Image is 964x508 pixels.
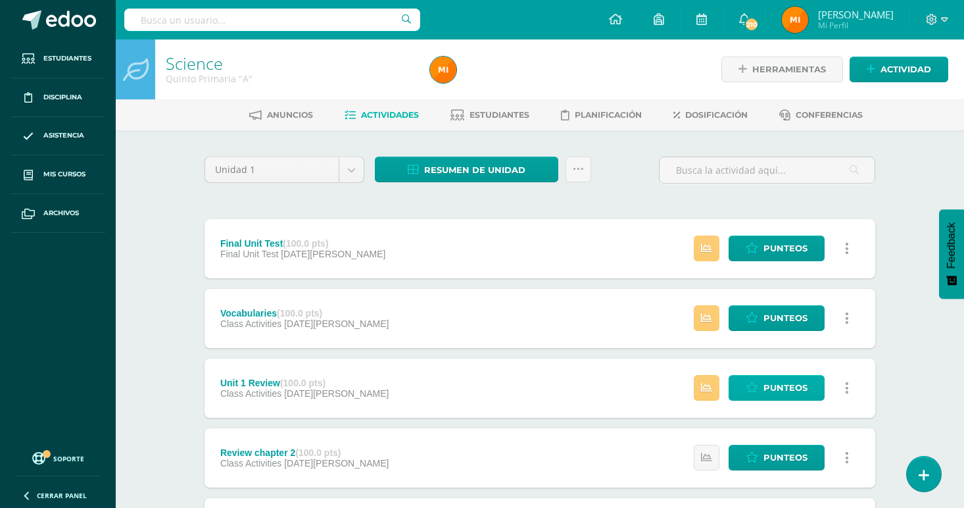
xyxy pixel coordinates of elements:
span: Resumen de unidad [424,158,525,182]
span: Punteos [763,376,807,400]
a: Estudiantes [11,39,105,78]
span: Class Activities [220,388,281,399]
span: Class Activities [220,318,281,329]
span: Estudiantes [43,53,91,64]
span: Disciplina [43,92,82,103]
span: [DATE][PERSON_NAME] [284,388,389,399]
span: [DATE][PERSON_NAME] [284,318,389,329]
span: Mis cursos [43,169,85,180]
input: Busca la actividad aquí... [660,157,875,183]
span: Estudiantes [470,110,529,120]
strong: (100.0 pts) [283,238,328,249]
a: Unidad 1 [205,157,364,182]
div: Final Unit Test [220,238,386,249]
div: Review chapter 2 [220,447,389,458]
button: Feedback - Mostrar encuesta [939,209,964,299]
a: Soporte [16,449,100,467]
span: Actividades [361,110,419,120]
a: Planificación [561,105,642,126]
a: Herramientas [721,57,843,82]
span: [DATE][PERSON_NAME] [284,458,389,469]
a: Punteos [729,375,825,401]
span: Cerrar panel [37,491,87,500]
img: d2e2f949d5d496e0dfd0fcd91814c6a8.png [782,7,808,33]
span: Herramientas [752,57,826,82]
a: Mis cursos [11,155,105,194]
strong: (100.0 pts) [280,378,325,388]
a: Resumen de unidad [375,157,558,182]
a: Punteos [729,445,825,470]
span: Punteos [763,236,807,261]
span: Mi Perfil [818,20,894,31]
span: Asistencia [43,130,84,141]
a: Punteos [729,305,825,331]
a: Actividad [850,57,948,82]
h1: Science [166,54,414,72]
a: Punteos [729,236,825,261]
span: [PERSON_NAME] [818,8,894,21]
span: Actividad [880,57,931,82]
div: Unit 1 Review [220,378,389,388]
a: Science [166,52,223,74]
img: d2e2f949d5d496e0dfd0fcd91814c6a8.png [430,57,456,83]
span: [DATE][PERSON_NAME] [281,249,385,259]
span: 210 [744,17,759,32]
a: Estudiantes [450,105,529,126]
a: Actividades [345,105,419,126]
span: Planificación [575,110,642,120]
span: Archivos [43,208,79,218]
div: Vocabularies [220,308,389,318]
a: Asistencia [11,117,105,156]
span: Dosificación [685,110,748,120]
span: Final Unit Test [220,249,278,259]
a: Disciplina [11,78,105,117]
span: Feedback [946,222,957,268]
span: Unidad 1 [215,157,329,182]
div: Quinto Primaria 'A' [166,72,414,85]
a: Archivos [11,194,105,233]
span: Punteos [763,445,807,470]
a: Conferencias [779,105,863,126]
strong: (100.0 pts) [277,308,322,318]
span: Soporte [53,454,84,463]
span: Conferencias [796,110,863,120]
a: Dosificación [673,105,748,126]
span: Class Activities [220,458,281,469]
strong: (100.0 pts) [295,447,341,458]
span: Anuncios [267,110,313,120]
a: Anuncios [249,105,313,126]
input: Busca un usuario... [124,9,420,31]
span: Punteos [763,306,807,330]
